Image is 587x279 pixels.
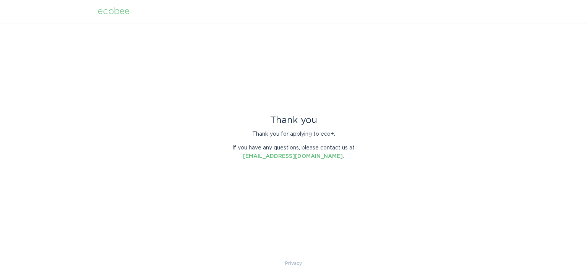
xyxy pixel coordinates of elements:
div: Thank you [227,116,360,125]
p: Thank you for applying to eco+. [227,130,360,138]
a: Privacy Policy & Terms of Use [285,259,302,268]
div: ecobee [98,7,130,16]
p: If you have any questions, please contact us at . [227,144,360,161]
a: [EMAIL_ADDRESS][DOMAIN_NAME] [243,154,343,159]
